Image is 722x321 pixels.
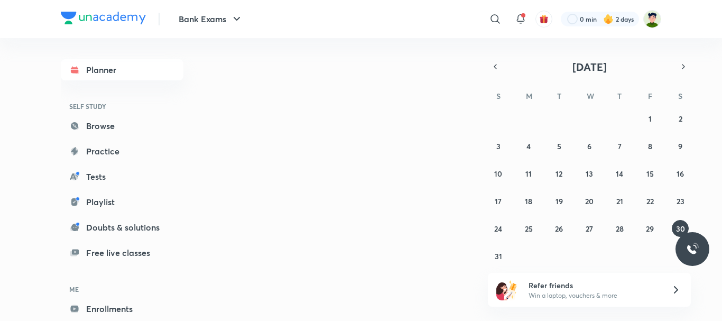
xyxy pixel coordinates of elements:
[679,114,682,124] abbr: August 2, 2025
[61,191,183,213] a: Playlist
[503,59,676,74] button: [DATE]
[611,220,628,237] button: August 28, 2025
[586,169,593,179] abbr: August 13, 2025
[529,291,659,300] p: Win a laptop, vouchers & more
[490,247,507,264] button: August 31, 2025
[495,196,502,206] abbr: August 17, 2025
[526,141,531,151] abbr: August 4, 2025
[642,192,659,209] button: August 22, 2025
[495,251,502,261] abbr: August 31, 2025
[557,91,561,101] abbr: Tuesday
[496,91,501,101] abbr: Sunday
[585,196,594,206] abbr: August 20, 2025
[494,224,502,234] abbr: August 24, 2025
[686,243,699,255] img: ttu
[672,165,689,182] button: August 16, 2025
[61,166,183,187] a: Tests
[525,196,532,206] abbr: August 18, 2025
[520,220,537,237] button: August 25, 2025
[525,169,532,179] abbr: August 11, 2025
[676,224,685,234] abbr: August 30, 2025
[611,165,628,182] button: August 14, 2025
[678,91,682,101] abbr: Saturday
[496,141,501,151] abbr: August 3, 2025
[648,141,652,151] abbr: August 8, 2025
[551,137,568,154] button: August 5, 2025
[581,137,598,154] button: August 6, 2025
[677,169,684,179] abbr: August 16, 2025
[618,141,622,151] abbr: August 7, 2025
[672,137,689,154] button: August 9, 2025
[61,298,183,319] a: Enrollments
[61,141,183,162] a: Practice
[642,220,659,237] button: August 29, 2025
[587,141,591,151] abbr: August 6, 2025
[672,220,689,237] button: August 30, 2025
[557,141,561,151] abbr: August 5, 2025
[526,91,532,101] abbr: Monday
[61,217,183,238] a: Doubts & solutions
[496,279,517,300] img: referral
[646,224,654,234] abbr: August 29, 2025
[611,192,628,209] button: August 21, 2025
[529,280,659,291] h6: Refer friends
[572,60,607,74] span: [DATE]
[678,141,682,151] abbr: August 9, 2025
[587,91,594,101] abbr: Wednesday
[616,169,623,179] abbr: August 14, 2025
[646,196,654,206] abbr: August 22, 2025
[616,224,624,234] abbr: August 28, 2025
[643,10,661,28] img: Rahul B
[61,115,183,136] a: Browse
[677,196,684,206] abbr: August 23, 2025
[642,137,659,154] button: August 8, 2025
[520,192,537,209] button: August 18, 2025
[539,14,549,24] img: avatar
[611,137,628,154] button: August 7, 2025
[603,14,614,24] img: streak
[642,165,659,182] button: August 15, 2025
[61,59,183,80] a: Planner
[556,169,562,179] abbr: August 12, 2025
[586,224,593,234] abbr: August 27, 2025
[581,165,598,182] button: August 13, 2025
[494,169,502,179] abbr: August 10, 2025
[61,12,146,24] img: Company Logo
[555,224,563,234] abbr: August 26, 2025
[61,280,183,298] h6: ME
[672,192,689,209] button: August 23, 2025
[672,110,689,127] button: August 2, 2025
[61,97,183,115] h6: SELF STUDY
[616,196,623,206] abbr: August 21, 2025
[535,11,552,27] button: avatar
[490,165,507,182] button: August 10, 2025
[61,12,146,27] a: Company Logo
[490,137,507,154] button: August 3, 2025
[61,242,183,263] a: Free live classes
[581,192,598,209] button: August 20, 2025
[551,165,568,182] button: August 12, 2025
[490,192,507,209] button: August 17, 2025
[581,220,598,237] button: August 27, 2025
[520,137,537,154] button: August 4, 2025
[172,8,249,30] button: Bank Exams
[642,110,659,127] button: August 1, 2025
[617,91,622,101] abbr: Thursday
[525,224,533,234] abbr: August 25, 2025
[646,169,654,179] abbr: August 15, 2025
[520,165,537,182] button: August 11, 2025
[551,220,568,237] button: August 26, 2025
[551,192,568,209] button: August 19, 2025
[490,220,507,237] button: August 24, 2025
[648,91,652,101] abbr: Friday
[556,196,563,206] abbr: August 19, 2025
[649,114,652,124] abbr: August 1, 2025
